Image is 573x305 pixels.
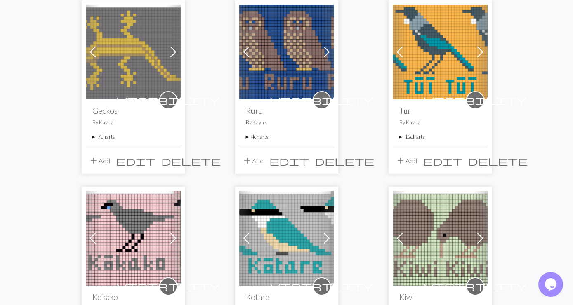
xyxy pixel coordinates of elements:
button: Add [239,153,266,169]
i: private [270,278,373,295]
iframe: chat widget [538,272,565,297]
i: private [117,278,220,295]
span: visibility [424,94,527,106]
span: visibility [270,280,373,293]
button: Edit [420,153,465,169]
a: Gold-striped gecko [86,47,181,55]
h2: Tūī [399,106,481,115]
span: delete [315,155,374,167]
span: delete [161,155,221,167]
span: edit [423,155,462,167]
a: Kiwi [393,233,488,241]
a: Kokako 1 [86,233,181,241]
h2: Geckos [92,106,174,115]
button: Edit [266,153,312,169]
h2: Kotare [246,292,328,302]
span: delete [468,155,528,167]
span: add [396,155,406,167]
i: private [117,92,220,108]
i: private [424,278,527,295]
i: Edit [423,156,462,166]
a: Tūī 2 -120 [393,47,488,55]
button: Add [393,153,420,169]
span: edit [269,155,309,167]
span: visibility [424,280,527,293]
i: Edit [269,156,309,166]
img: Ruru chart 1 - BonB2 [239,5,334,99]
i: private [270,92,373,108]
summary: 7charts [92,133,174,141]
p: By Kaynz [246,119,328,127]
button: Edit [113,153,158,169]
i: private [424,92,527,108]
button: Delete [465,153,531,169]
summary: 4charts [246,133,328,141]
i: Edit [116,156,156,166]
button: Delete [312,153,377,169]
span: visibility [270,94,373,106]
a: Ruru chart 1 - BonB2 [239,47,334,55]
h2: Kiwi [399,292,481,302]
button: Delete [158,153,224,169]
summary: 12charts [399,133,481,141]
img: Gold-striped gecko [86,5,181,99]
span: add [242,155,252,167]
h2: Ruru [246,106,328,115]
span: add [89,155,99,167]
img: Tūī 2 -120 [393,5,488,99]
a: Kotare [239,233,334,241]
span: visibility [117,280,220,293]
img: Kokako 1 [86,191,181,286]
span: edit [116,155,156,167]
img: Kiwi [393,191,488,286]
p: By Kaynz [92,119,174,127]
h2: Kokako [92,292,174,302]
button: Add [86,153,113,169]
span: visibility [117,94,220,106]
img: Kotare [239,191,334,286]
p: By Kaynz [399,119,481,127]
